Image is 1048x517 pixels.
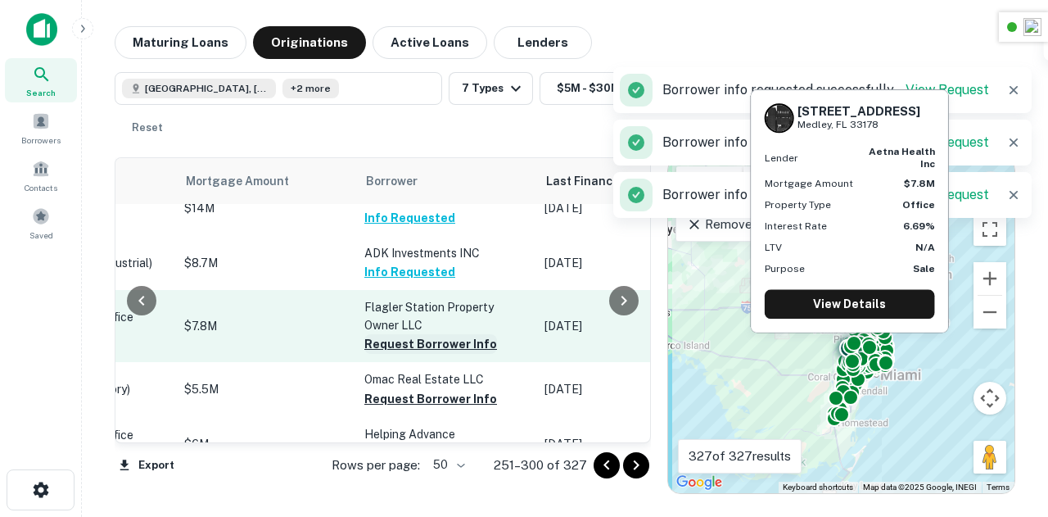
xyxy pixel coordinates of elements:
[863,483,977,492] span: Map data ©2025 Google, INEGI
[186,171,310,191] span: Mortgage Amount
[356,158,536,204] th: Borrower
[973,296,1006,329] button: Zoom out
[966,333,1048,412] iframe: Chat Widget
[145,81,268,96] span: [GEOGRAPHIC_DATA], [GEOGRAPHIC_DATA], [GEOGRAPHIC_DATA]
[672,472,726,493] a: Open this area in Google Maps (opens a new window)
[765,240,782,255] p: LTV
[364,425,528,443] p: Helping Advance
[904,178,935,189] strong: $7.8M
[449,72,533,105] button: 7 Types
[544,435,692,453] p: [DATE]
[373,26,487,59] button: Active Loans
[5,106,77,150] a: Borrowers
[364,389,497,409] button: Request Borrower Info
[26,86,56,99] span: Search
[765,289,935,319] a: View Details
[797,117,920,133] p: Medley, FL 33178
[623,452,649,478] button: Go to next page
[364,334,497,354] button: Request Borrower Info
[987,483,1010,492] a: Terms (opens in new tab)
[765,261,805,276] p: Purpose
[662,133,989,152] p: Borrower info requested successfully.
[5,153,77,197] a: Contacts
[5,201,77,245] a: Saved
[184,435,348,453] p: $6M
[184,199,348,217] p: $14M
[765,176,853,191] p: Mortgage Amount
[21,134,61,147] span: Borrowers
[765,197,831,212] p: Property Type
[594,452,620,478] button: Go to previous page
[546,171,677,191] span: Last Financed Date
[869,147,935,170] strong: aetna health inc
[797,104,920,119] h6: [STREET_ADDRESS]
[540,72,654,105] button: $5M - $30M
[176,158,356,204] th: Mortgage Amount
[364,370,528,388] p: Omac Real Estate LLC
[26,13,57,46] img: capitalize-icon.png
[494,26,592,59] button: Lenders
[783,482,853,493] button: Keyboard shortcuts
[765,151,798,166] p: Lender
[686,215,808,234] p: Remove Boundary
[25,181,57,194] span: Contacts
[662,80,989,100] p: Borrower info requested successfully.
[973,262,1006,295] button: Zoom in
[668,158,1014,493] div: 0 0
[544,254,692,272] p: [DATE]
[364,208,455,228] button: Info Requested
[662,185,989,205] p: Borrower info requested successfully.
[364,298,528,334] p: Flagler Station Property Owner LLC
[544,317,692,335] p: [DATE]
[115,453,178,478] button: Export
[427,453,468,477] div: 50
[184,380,348,398] p: $5.5M
[115,26,246,59] button: Maturing Loans
[29,229,53,242] span: Saved
[366,171,418,191] span: Borrower
[5,58,77,102] a: Search
[364,262,455,282] button: Info Requested
[544,199,692,217] p: [DATE]
[973,213,1006,246] button: Toggle fullscreen view
[902,199,935,211] strong: Office
[536,158,700,204] th: Last Financed Date
[364,244,528,262] p: ADK Investments INC
[332,456,420,475] p: Rows per page:
[903,220,935,232] strong: 6.69%
[672,472,726,493] img: Google
[121,111,174,144] button: Reset
[184,317,348,335] p: $7.8M
[906,82,989,98] a: View Request
[973,441,1006,474] button: Drag Pegman onto the map to open Street View
[913,263,935,274] strong: Sale
[253,26,366,59] button: Originations
[115,72,442,105] button: [GEOGRAPHIC_DATA], [GEOGRAPHIC_DATA], [GEOGRAPHIC_DATA]+2 more
[494,456,587,475] p: 251–300 of 327
[291,81,331,96] span: +2 more
[544,380,692,398] p: [DATE]
[915,242,935,253] strong: N/A
[765,219,827,234] p: Interest Rate
[184,254,348,272] p: $8.7M
[689,447,791,466] p: 327 of 327 results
